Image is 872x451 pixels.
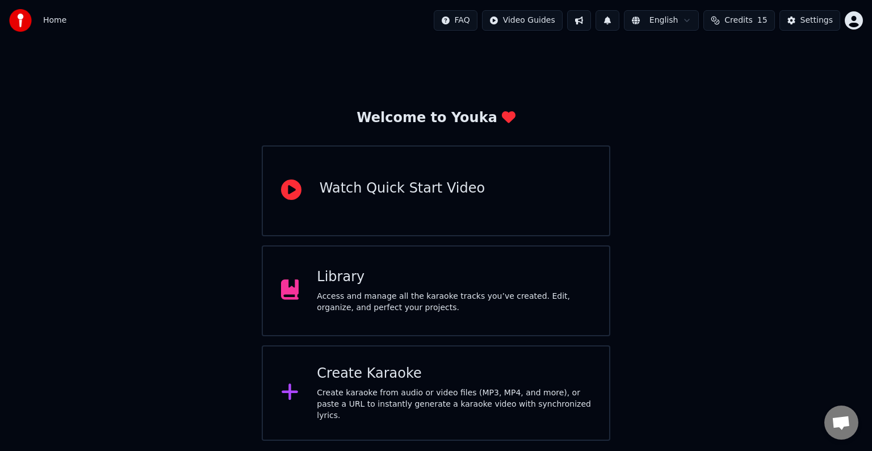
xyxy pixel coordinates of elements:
[43,15,66,26] span: Home
[317,291,591,314] div: Access and manage all the karaoke tracks you’ve created. Edit, organize, and perfect your projects.
[9,9,32,32] img: youka
[317,365,591,383] div: Create Karaoke
[703,10,774,31] button: Credits15
[779,10,840,31] button: Settings
[317,387,591,421] div: Create karaoke from audio or video files (MP3, MP4, and more), or paste a URL to instantly genera...
[317,268,591,286] div: Library
[757,15,768,26] span: 15
[724,15,752,26] span: Credits
[482,10,563,31] button: Video Guides
[357,109,515,127] div: Welcome to Youka
[434,10,477,31] button: FAQ
[320,179,485,198] div: Watch Quick Start Video
[43,15,66,26] nav: breadcrumb
[800,15,833,26] div: Settings
[824,406,858,440] div: Open chat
